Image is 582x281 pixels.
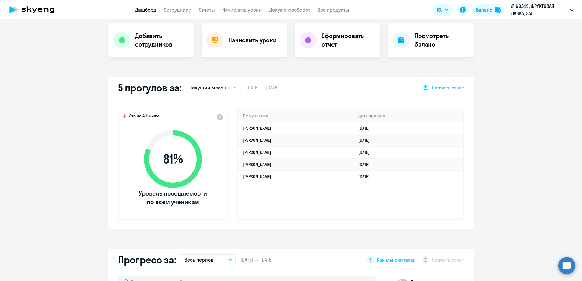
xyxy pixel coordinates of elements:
[138,152,208,166] span: 81 %
[164,7,191,13] a: Сотрудники
[187,82,241,93] button: Текущий месяц
[377,256,414,263] span: Как мы считаем
[243,125,271,131] a: [PERSON_NAME]
[243,174,271,179] a: [PERSON_NAME]
[118,82,182,94] h2: 5 прогулов за:
[358,162,374,167] a: [DATE]
[228,36,277,44] h4: Начислить уроки
[353,109,463,122] th: Дата прогула
[472,4,504,16] button: Балансbalance
[358,125,374,131] a: [DATE]
[433,4,453,16] button: RU
[118,254,176,266] h2: Прогресс за:
[508,2,577,17] button: #169349, ФРУКТОВАЯ ЛАВКА, ЗАО
[222,7,262,13] a: Начислить уроки
[246,84,279,91] span: [DATE] — [DATE]
[511,2,568,17] p: #169349, ФРУКТОВАЯ ЛАВКА, ЗАО
[317,7,349,13] a: Все продукты
[269,7,310,13] a: Документооборот
[415,32,469,49] h4: Посмотреть баланс
[135,7,156,13] a: Дашборд
[243,162,271,167] a: [PERSON_NAME]
[495,7,501,13] img: balance
[437,6,443,13] span: RU
[432,84,464,91] span: Скачать отчет
[358,174,374,179] a: [DATE]
[129,113,160,120] span: Это на 4% ниже,
[199,7,215,13] a: Отчеты
[240,256,273,263] span: [DATE] — [DATE]
[358,150,374,155] a: [DATE]
[243,150,271,155] a: [PERSON_NAME]
[181,254,236,265] button: Весь период
[321,32,376,49] h4: Сформировать отчет
[184,256,214,263] p: Весь период
[358,137,374,143] a: [DATE]
[190,84,226,91] p: Текущий месяц
[135,32,189,49] h4: Добавить сотрудников
[238,109,353,122] th: Имя ученика
[243,137,271,143] a: [PERSON_NAME]
[138,189,208,206] span: Уровень посещаемости по всем ученикам
[476,6,492,13] div: Баланс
